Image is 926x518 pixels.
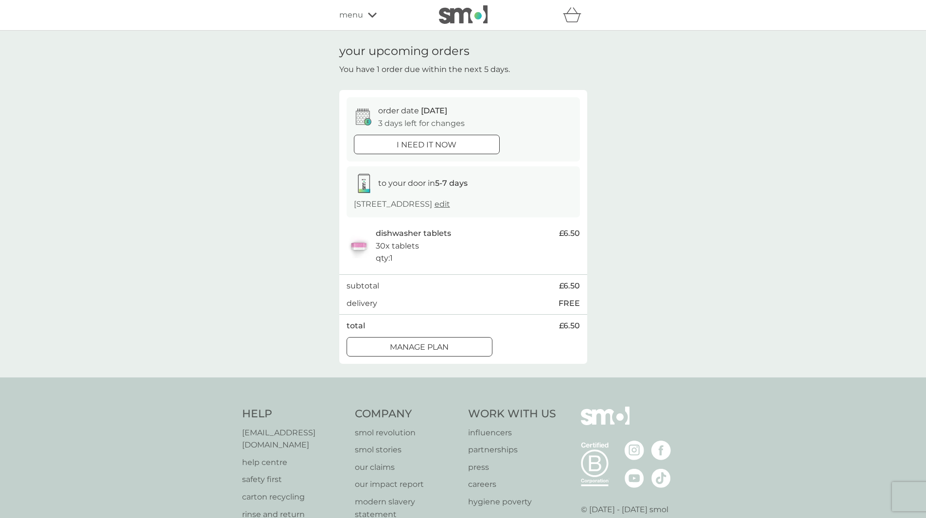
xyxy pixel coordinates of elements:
p: dishwasher tablets [376,227,451,240]
a: help centre [242,456,346,469]
a: [EMAIL_ADDRESS][DOMAIN_NAME] [242,427,346,451]
a: partnerships [468,444,556,456]
p: subtotal [347,280,379,292]
a: our claims [355,461,458,474]
a: smol revolution [355,427,458,439]
p: order date [378,105,447,117]
h4: Company [355,407,458,422]
p: FREE [559,297,580,310]
h4: Work With Us [468,407,556,422]
p: Manage plan [390,341,449,354]
span: £6.50 [559,227,580,240]
a: smol stories [355,444,458,456]
p: You have 1 order due within the next 5 days. [339,63,510,76]
a: edit [435,199,450,209]
img: smol [581,407,629,440]
p: delivery [347,297,377,310]
a: influencers [468,427,556,439]
p: [STREET_ADDRESS] [354,198,450,211]
img: visit the smol Youtube page [625,468,644,488]
a: carton recycling [242,491,346,503]
a: our impact report [355,478,458,491]
strong: 5-7 days [435,179,468,188]
a: safety first [242,473,346,486]
p: total [347,320,365,332]
div: basket [563,5,587,25]
p: 30x tablets [376,240,419,252]
h1: your upcoming orders [339,44,470,58]
h4: Help [242,407,346,422]
a: hygiene poverty [468,496,556,508]
span: £6.50 [559,280,580,292]
button: Manage plan [347,337,492,357]
a: press [468,461,556,474]
span: [DATE] [421,106,447,115]
p: 3 days left for changes [378,117,465,130]
img: visit the smol Tiktok page [651,468,671,488]
span: to your door in [378,179,468,188]
img: visit the smol Facebook page [651,441,671,460]
p: qty : 1 [376,252,393,265]
img: visit the smol Instagram page [625,441,644,460]
p: i need it now [397,139,456,151]
button: i need it now [354,135,500,154]
img: smol [439,5,488,24]
a: careers [468,478,556,491]
span: menu [339,9,363,21]
span: £6.50 [559,320,580,332]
